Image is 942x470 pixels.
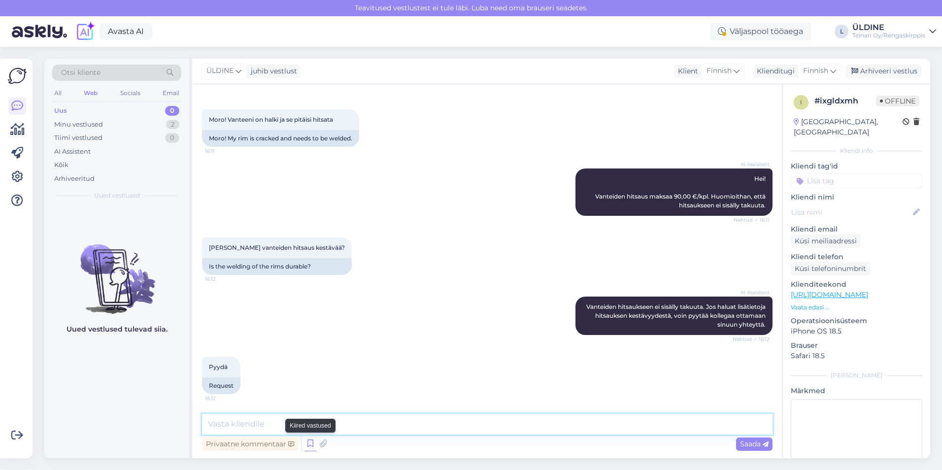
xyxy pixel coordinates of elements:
[706,66,732,76] span: Finnish
[209,116,333,123] span: Moro! Vanteeni on halki ja se pitäisi hitsata
[803,66,828,76] span: Finnish
[852,24,925,32] div: ÜLDINE
[202,258,352,275] div: Is the welding of the rims durable?
[791,161,922,171] p: Kliendi tag'id
[206,66,234,76] span: ÜLDINE
[733,161,770,168] span: AI Assistent
[800,99,802,106] span: i
[791,173,922,188] input: Lisa tag
[791,290,868,299] a: [URL][DOMAIN_NAME]
[94,191,140,200] span: Uued vestlused
[165,106,179,116] div: 0
[100,23,152,40] a: Avasta AI
[247,66,297,76] div: juhib vestlust
[740,439,769,448] span: Saada
[791,326,922,336] p: iPhone OS 18.5
[202,377,240,394] div: Request
[209,244,345,251] span: [PERSON_NAME] vanteiden hitsaus kestävää?
[876,96,919,106] span: Offline
[61,67,101,78] span: Otsi kliente
[161,87,181,100] div: Email
[165,133,179,143] div: 0
[791,351,922,361] p: Safari 18.5
[54,133,102,143] div: Tiimi vestlused
[791,207,911,218] input: Lisa nimi
[82,87,100,100] div: Web
[202,437,298,451] div: Privaatne kommentaar
[710,23,811,40] div: Väljaspool tööaega
[75,21,96,42] img: explore-ai
[845,65,921,78] div: Arhiveeri vestlus
[44,227,189,315] img: No chats
[733,289,770,296] span: AI Assistent
[791,371,922,380] div: [PERSON_NAME]
[791,303,922,312] p: Vaata edasi ...
[733,216,770,224] span: Nähtud ✓ 16:11
[202,130,359,147] div: Moro! My rim is cracked and needs to be welded.
[753,66,795,76] div: Klienditugi
[814,95,876,107] div: # ixgldxmh
[54,120,103,130] div: Minu vestlused
[791,235,861,248] div: Küsi meiliaadressi
[852,32,925,39] div: Teinari Oy/Rengaskirppis
[54,147,91,157] div: AI Assistent
[791,224,922,235] p: Kliendi email
[586,303,767,328] span: Vanteiden hitsaukseen ei sisälly takuuta. Jos haluat lisätietoja hitsauksen kestävyydestä, voin p...
[733,336,770,343] span: Nähtud ✓ 16:12
[852,24,936,39] a: ÜLDINETeinari Oy/Rengaskirppis
[54,106,67,116] div: Uus
[791,252,922,262] p: Kliendi telefon
[67,324,168,335] p: Uued vestlused tulevad siia.
[791,279,922,290] p: Klienditeekond
[791,316,922,326] p: Operatsioonisüsteem
[118,87,142,100] div: Socials
[791,146,922,155] div: Kliendi info
[791,340,922,351] p: Brauser
[794,117,903,137] div: [GEOGRAPHIC_DATA], [GEOGRAPHIC_DATA]
[791,386,922,396] p: Märkmed
[290,421,331,430] small: Kiired vastused
[791,192,922,202] p: Kliendi nimi
[52,87,64,100] div: All
[54,160,68,170] div: Kõik
[835,25,848,38] div: L
[8,67,27,85] img: Askly Logo
[205,395,242,402] span: 16:12
[791,262,870,275] div: Küsi telefoninumbrit
[205,275,242,283] span: 16:12
[674,66,698,76] div: Klient
[166,120,179,130] div: 2
[209,363,228,370] span: Pyydä
[54,174,95,184] div: Arhiveeritud
[205,147,242,155] span: 16:11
